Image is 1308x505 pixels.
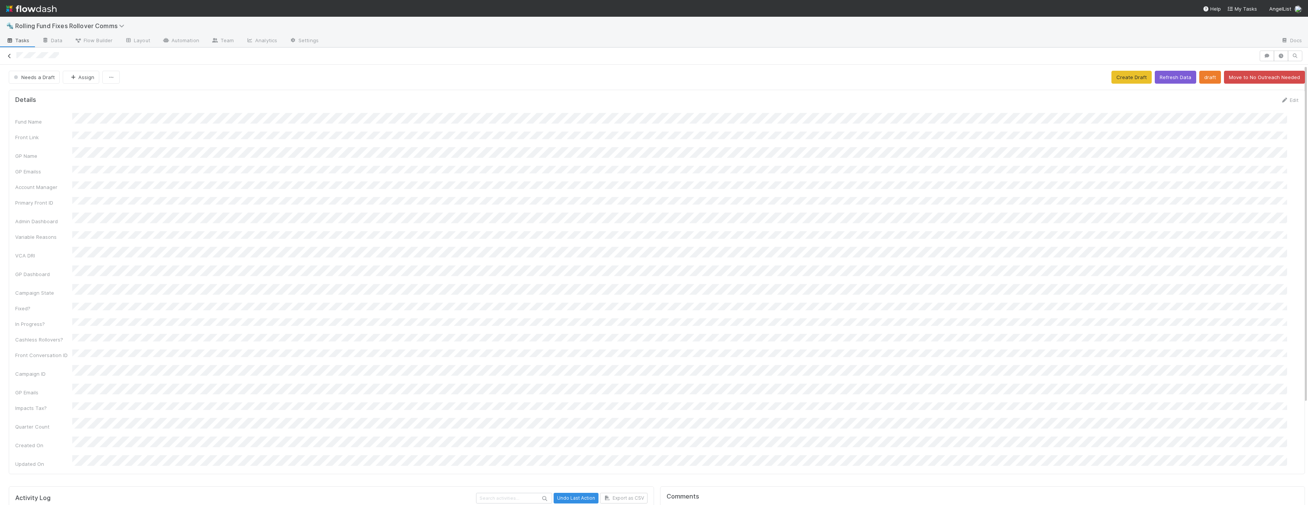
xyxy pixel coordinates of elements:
div: Fund Name [15,118,72,125]
a: Settings [283,35,325,47]
button: Move to No Outreach Needed [1224,71,1305,84]
img: avatar_e8864cf0-19e8-4fe1-83d1-96e6bcd27180.png [1294,5,1302,13]
div: GP Name [15,152,72,160]
div: Front Conversation ID [15,351,72,359]
div: GP Emails [15,389,72,396]
div: Account Manager [15,183,72,191]
div: GP Emailss [15,168,72,175]
div: GP Dashboard [15,270,72,278]
h5: Details [15,96,36,104]
button: Needs a Draft [9,71,60,84]
div: Front Link [15,133,72,141]
div: VCA DRI [15,252,72,259]
input: Search activities... [476,493,552,503]
div: Help [1203,5,1221,13]
span: My Tasks [1227,6,1257,12]
h5: Activity Log [15,494,475,502]
button: Export as CSV [600,493,648,503]
a: Team [205,35,240,47]
a: Analytics [240,35,283,47]
a: Edit [1281,97,1298,103]
a: Data [36,35,68,47]
div: Fixed? [15,305,72,312]
a: Flow Builder [68,35,119,47]
div: Quarter Count [15,423,72,430]
div: Created On [15,441,72,449]
a: Docs [1275,35,1308,47]
div: Campaign ID [15,370,72,378]
img: logo-inverted-e16ddd16eac7371096b0.svg [6,2,57,15]
div: Impacts Tax? [15,404,72,412]
span: Flow Builder [75,37,113,44]
button: Undo Last Action [554,493,598,503]
button: draft [1199,71,1221,84]
span: Needs a Draft [12,74,55,80]
a: Layout [119,35,156,47]
div: Primary Front ID [15,199,72,206]
button: Refresh Data [1155,71,1196,84]
button: Create Draft [1111,71,1152,84]
div: Admin Dashboard [15,218,72,225]
span: Rolling Fund Fixes Rollover Comms [15,22,128,30]
h5: Comments [667,493,1299,500]
span: Tasks [6,37,30,44]
div: Cashless Rollovers? [15,336,72,343]
a: My Tasks [1227,5,1257,13]
span: 🔩 [6,22,14,29]
span: AngelList [1269,6,1291,12]
div: Updated On [15,460,72,468]
div: In Progress? [15,320,72,328]
div: Campaign State [15,289,72,297]
button: Assign [63,71,99,84]
a: Automation [156,35,205,47]
div: Variable Reasons [15,233,72,241]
